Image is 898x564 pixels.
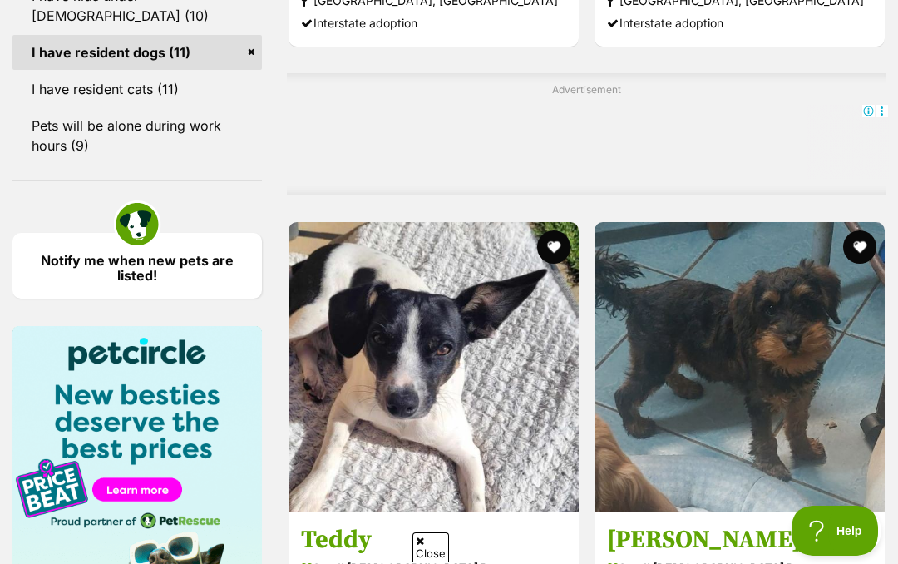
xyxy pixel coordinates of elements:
img: consumer-privacy-logo.png [118,2,131,15]
a: Notify me when new pets are listed! [12,233,262,299]
img: iconc.png [116,1,131,13]
a: Privacy Notification [116,2,133,15]
span: Close [412,532,449,562]
h3: [PERSON_NAME] [607,524,872,556]
iframe: Advertisement [284,104,889,179]
div: Advertisement [287,73,886,195]
a: I have resident cats (11) [12,72,262,106]
div: Interstate adoption [607,12,872,34]
iframe: Help Scout Beacon - Open [792,506,881,556]
img: Teddy - Fox Terrier (Smooth) Dog [289,222,579,512]
button: favourite [537,230,570,264]
img: consumer-privacy-logo.png [2,2,15,15]
div: Interstate adoption [301,12,566,34]
button: favourite [842,230,876,264]
img: Walter - Schnauzer Dog [595,222,885,512]
a: Pets will be alone during work hours (9) [12,108,262,163]
a: I have resident dogs (11) [12,35,262,70]
h3: Teddy [301,524,566,556]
